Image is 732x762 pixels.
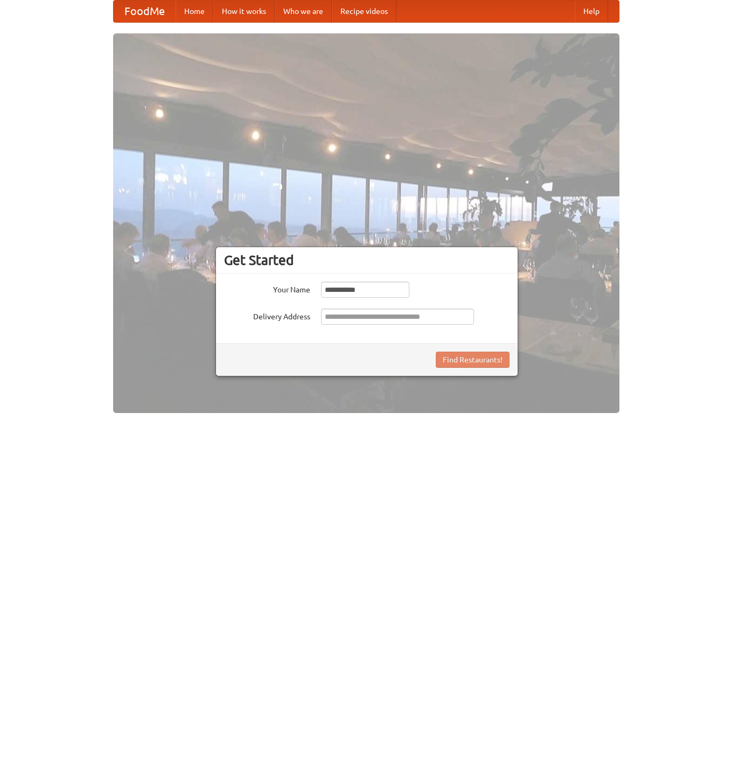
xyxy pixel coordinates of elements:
[224,309,310,322] label: Delivery Address
[176,1,213,22] a: Home
[213,1,275,22] a: How it works
[114,1,176,22] a: FoodMe
[436,352,510,368] button: Find Restaurants!
[575,1,608,22] a: Help
[224,282,310,295] label: Your Name
[224,252,510,268] h3: Get Started
[275,1,332,22] a: Who we are
[332,1,396,22] a: Recipe videos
